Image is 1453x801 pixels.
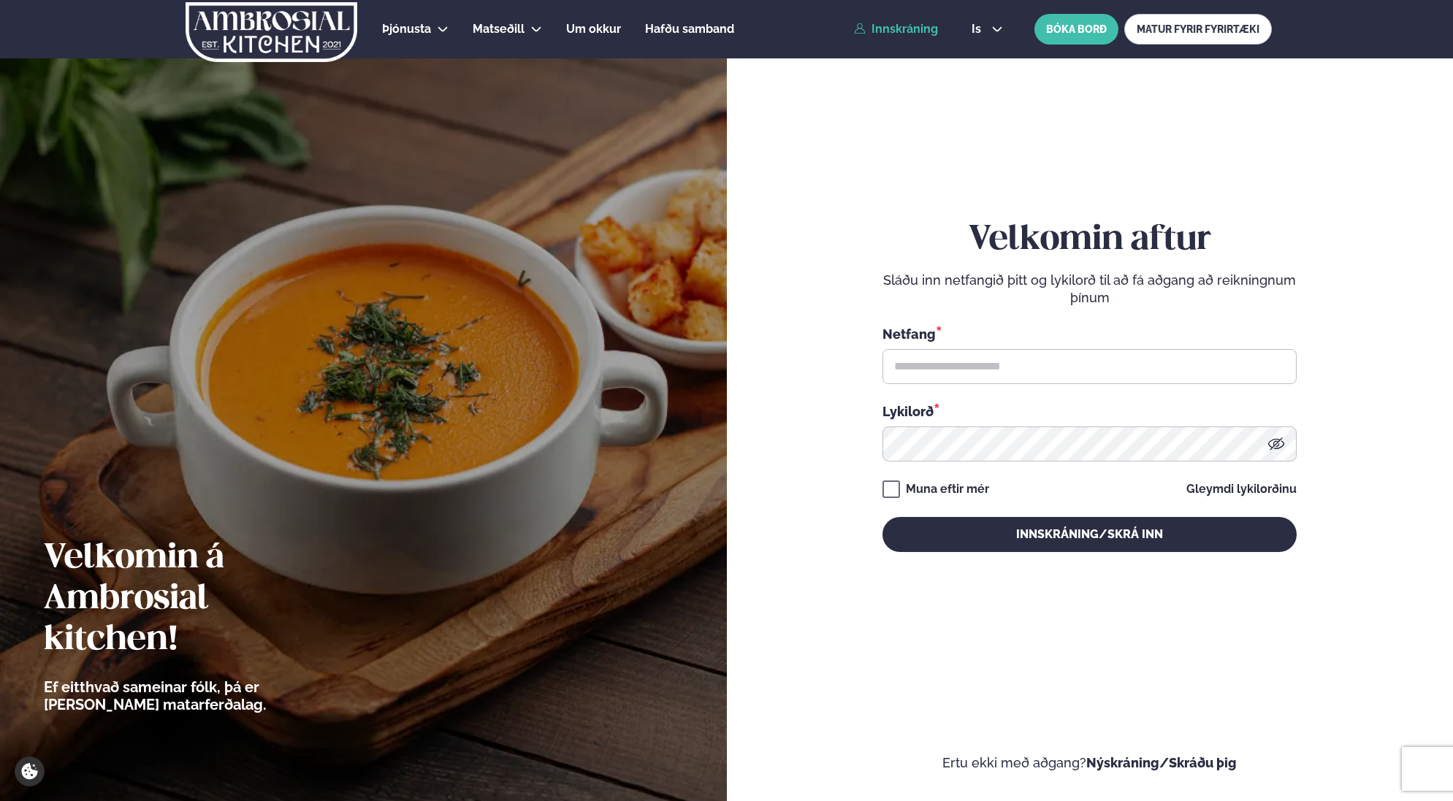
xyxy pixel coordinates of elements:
p: Ertu ekki með aðgang? [771,754,1410,772]
span: Þjónusta [382,22,431,36]
p: Ef eitthvað sameinar fólk, þá er [PERSON_NAME] matarferðalag. [44,678,347,713]
button: is [960,23,1015,35]
h2: Velkomin aftur [882,220,1297,261]
span: Hafðu samband [645,22,734,36]
a: Þjónusta [382,20,431,38]
a: Hafðu samband [645,20,734,38]
a: Nýskráning/Skráðu þig [1086,755,1237,770]
img: logo [184,2,359,62]
a: Um okkur [566,20,621,38]
div: Lykilorð [882,402,1297,421]
span: is [972,23,985,35]
button: BÓKA BORÐ [1034,14,1118,45]
p: Sláðu inn netfangið þitt og lykilorð til að fá aðgang að reikningnum þínum [882,272,1297,307]
a: Gleymdi lykilorðinu [1186,483,1297,495]
span: Matseðill [473,22,525,36]
a: Innskráning [854,23,938,36]
button: Innskráning/Skrá inn [882,517,1297,552]
a: Matseðill [473,20,525,38]
h2: Velkomin á Ambrosial kitchen! [44,538,347,661]
a: Cookie settings [15,756,45,786]
span: Um okkur [566,22,621,36]
div: Netfang [882,324,1297,343]
a: MATUR FYRIR FYRIRTÆKI [1124,14,1272,45]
